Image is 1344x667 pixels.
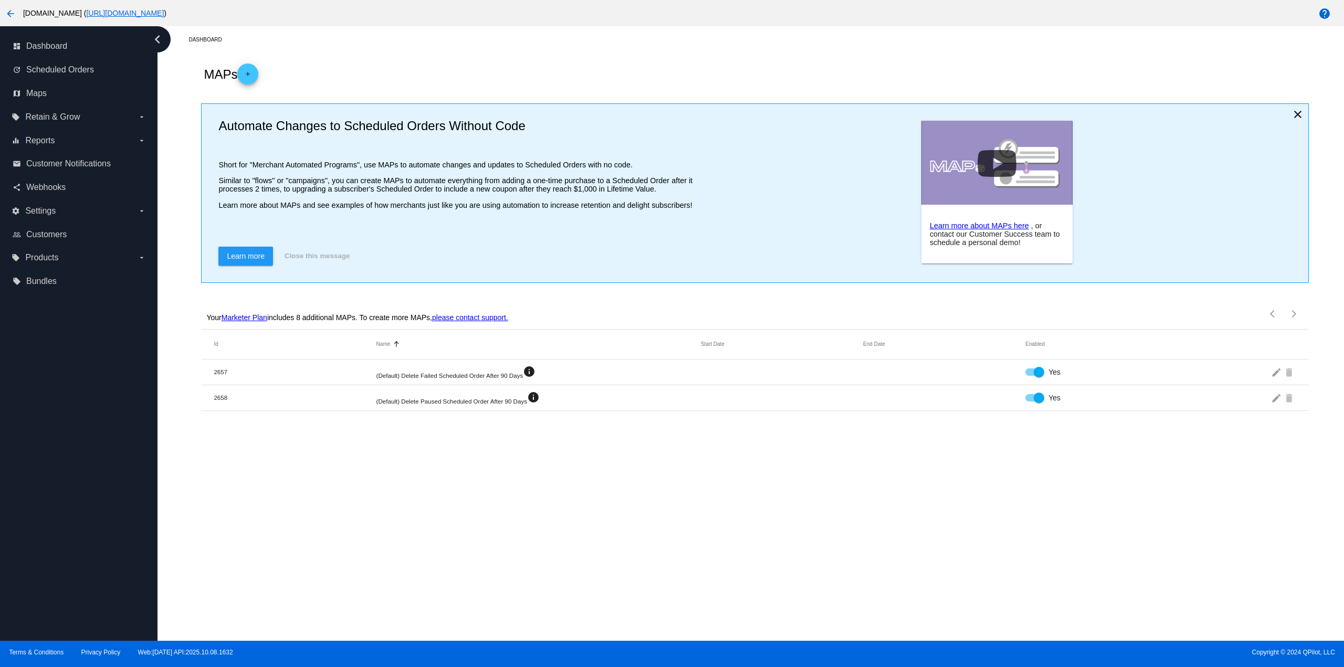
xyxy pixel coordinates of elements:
[218,176,710,193] p: Similar to "flows" or "campaigns", you can create MAPs to automate everything from adding a one-t...
[527,391,540,404] mat-icon: info
[214,341,218,347] button: Change sorting for Id
[188,31,231,48] a: Dashboard
[26,65,94,75] span: Scheduled Orders
[204,63,258,84] h2: MAPs
[1048,393,1060,403] span: Yes
[25,136,55,145] span: Reports
[1284,303,1305,324] button: Next page
[222,313,267,322] a: Marketer Plan
[13,179,146,196] a: share Webhooks
[138,649,233,656] a: Web:[DATE] API:2025.10.08.1632
[4,7,17,20] mat-icon: arrow_back
[26,159,111,168] span: Customer Notifications
[138,136,146,145] i: arrow_drop_down
[13,226,146,243] a: people_outline Customers
[681,649,1335,656] span: Copyright © 2024 QPilot, LLC
[25,112,80,122] span: Retain & Grow
[13,277,21,285] i: local_offer
[13,66,21,74] i: update
[149,31,166,48] i: chevron_left
[1263,303,1284,324] button: Previous page
[1284,364,1296,380] mat-icon: delete
[206,313,508,322] p: Your includes 8 additional MAPs. To create more MAPs,
[523,365,535,378] mat-icon: info
[13,89,21,98] i: map
[13,85,146,102] a: map Maps
[13,160,21,168] i: email
[81,649,121,656] a: Privacy Policy
[930,221,1060,247] span: , or contact our Customer Success team to schedule a personal demo!
[12,136,20,145] i: equalizer
[25,206,56,216] span: Settings
[1025,341,1045,347] button: Change sorting for Enabled
[13,38,146,55] a: dashboard Dashboard
[218,119,710,133] h2: Automate Changes to Scheduled Orders Without Code
[1271,389,1284,406] mat-icon: edit
[26,41,67,51] span: Dashboard
[1291,108,1304,121] mat-icon: close
[227,252,265,260] span: Learn more
[12,253,20,262] i: local_offer
[13,155,146,172] a: email Customer Notifications
[1284,389,1296,406] mat-icon: delete
[25,253,58,262] span: Products
[26,89,47,98] span: Maps
[23,9,166,17] span: [DOMAIN_NAME] ( )
[138,113,146,121] i: arrow_drop_down
[432,313,508,322] a: please contact support.
[9,649,64,656] a: Terms & Conditions
[376,391,701,405] mat-cell: (Default) Delete Paused Scheduled Order After 90 Days
[12,207,20,215] i: settings
[138,253,146,262] i: arrow_drop_down
[214,368,376,375] mat-cell: 2657
[13,273,146,290] a: local_offer Bundles
[376,365,701,379] mat-cell: (Default) Delete Failed Scheduled Order After 90 Days
[26,183,66,192] span: Webhooks
[214,394,376,401] mat-cell: 2658
[86,9,164,17] a: [URL][DOMAIN_NAME]
[13,61,146,78] a: update Scheduled Orders
[376,341,391,347] button: Change sorting for Name
[138,207,146,215] i: arrow_drop_down
[218,247,273,266] a: Learn more
[13,42,21,50] i: dashboard
[281,247,353,266] button: Close this message
[863,341,885,347] button: Change sorting for EndDateUtc
[1318,7,1331,20] mat-icon: help
[13,183,21,192] i: share
[930,221,1029,230] a: Learn more about MAPs here
[218,201,710,209] p: Learn more about MAPs and see examples of how merchants just like you are using automation to inc...
[1271,364,1284,380] mat-icon: edit
[218,161,710,169] p: Short for "Merchant Automated Programs", use MAPs to automate changes and updates to Scheduled Or...
[241,70,254,83] mat-icon: add
[26,230,67,239] span: Customers
[26,277,57,286] span: Bundles
[701,341,724,347] button: Change sorting for StartDateUtc
[12,113,20,121] i: local_offer
[13,230,21,239] i: people_outline
[1048,367,1060,377] span: Yes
